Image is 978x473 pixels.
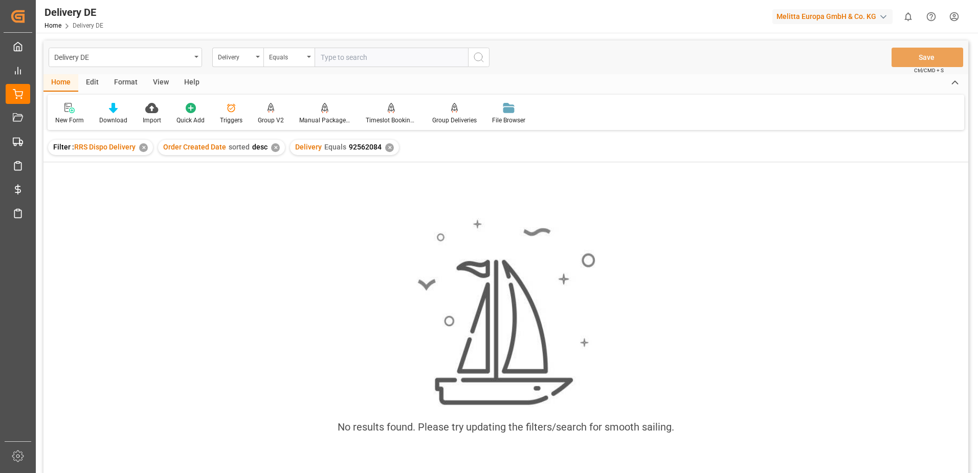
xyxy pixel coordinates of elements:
[432,116,477,125] div: Group Deliveries
[772,9,893,24] div: Melitta Europa GmbH & Co. KG
[145,74,176,92] div: View
[74,143,136,151] span: RRS Dispo Delivery
[349,143,382,151] span: 92562084
[229,143,250,151] span: sorted
[315,48,468,67] input: Type to search
[53,143,74,151] span: Filter :
[492,116,525,125] div: File Browser
[338,419,674,435] div: No results found. Please try updating the filters/search for smooth sailing.
[78,74,106,92] div: Edit
[295,143,322,151] span: Delivery
[914,67,944,74] span: Ctrl/CMD + S
[99,116,127,125] div: Download
[468,48,490,67] button: search button
[106,74,145,92] div: Format
[920,5,943,28] button: Help Center
[299,116,350,125] div: Manual Package TypeDetermination
[139,143,148,152] div: ✕
[385,143,394,152] div: ✕
[45,5,103,20] div: Delivery DE
[324,143,346,151] span: Equals
[163,143,226,151] span: Order Created Date
[45,22,61,29] a: Home
[366,116,417,125] div: Timeslot Booking Report
[258,116,284,125] div: Group V2
[220,116,242,125] div: Triggers
[892,48,963,67] button: Save
[55,116,84,125] div: New Form
[49,48,202,67] button: open menu
[176,74,207,92] div: Help
[143,116,161,125] div: Import
[212,48,263,67] button: open menu
[43,74,78,92] div: Home
[269,50,304,62] div: Equals
[897,5,920,28] button: show 0 new notifications
[252,143,268,151] span: desc
[263,48,315,67] button: open menu
[176,116,205,125] div: Quick Add
[416,218,595,407] img: smooth_sailing.jpeg
[54,50,191,63] div: Delivery DE
[271,143,280,152] div: ✕
[772,7,897,26] button: Melitta Europa GmbH & Co. KG
[218,50,253,62] div: Delivery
